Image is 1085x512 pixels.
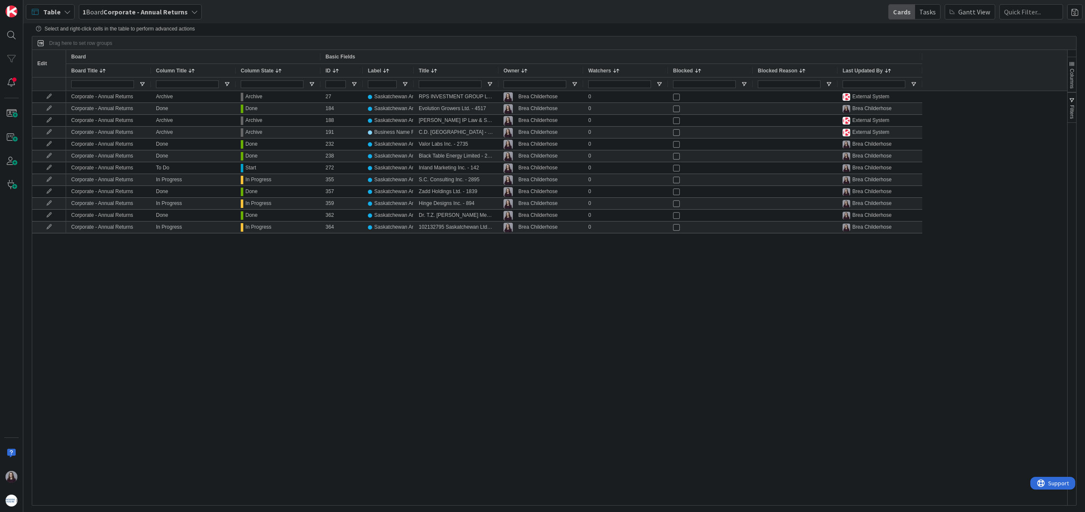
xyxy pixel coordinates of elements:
div: Corporate - Annual Returns [66,138,151,150]
div: Row Groups [49,40,112,46]
div: S.C. Consulting Inc. - 2895 [414,174,498,185]
span: ID [325,68,331,74]
div: Brea Childerhose [518,163,558,173]
span: Last Updated By [843,68,883,74]
input: Watchers Filter Input [588,80,651,88]
button: Open Filter Menu [487,81,493,88]
div: 102132795 Saskatchewan Ltd. - 2742 [414,221,498,233]
div: Corporate - Annual Returns [66,174,151,185]
input: Title Filter Input [419,80,481,88]
span: Drag here to set row groups [49,40,112,46]
div: 0 [583,198,668,209]
span: Board Title [71,68,97,74]
input: Last Updated By Filter Input [843,80,905,88]
div: Brea Childerhose [518,174,558,185]
div: Brea Childerhose [518,151,558,161]
img: BC [504,187,513,196]
img: BC [843,105,850,113]
img: BC [504,223,513,232]
img: BC [504,211,513,220]
div: Done [245,139,258,149]
div: Corporate - Annual Returns [66,91,151,102]
img: BC [504,175,513,185]
span: Column Title [156,68,186,74]
span: Title [419,68,429,74]
div: Archive [151,115,236,126]
div: Valor Labs Inc. - 2735 [414,138,498,150]
div: 0 [583,210,668,221]
div: Zadd Holdings Ltd. - 1839 [414,186,498,197]
span: Columns [1069,69,1075,89]
div: Brea Childerhose [852,210,892,221]
div: 0 [583,162,668,174]
div: Brea Childerhose [518,210,558,221]
div: Archive [151,127,236,138]
div: Brea Childerhose [852,103,892,114]
input: Blocked Filter Input [673,80,736,88]
div: Brea Childerhose [518,91,558,102]
div: Archive [245,91,262,102]
input: Owner Filter Input [504,80,566,88]
button: Open Filter Menu [826,81,832,88]
div: 0 [583,186,668,197]
img: ES [843,117,850,125]
div: Archive [245,127,262,138]
span: Edit [37,61,47,66]
img: BC [843,176,850,184]
div: External System [852,127,889,138]
div: Brea Childerhose [852,163,892,173]
div: External System [852,91,889,102]
div: Corporate - Annual Returns [66,210,151,221]
div: Brea Childerhose [852,151,892,161]
img: BC [504,199,513,208]
b: 1 [83,8,86,16]
input: Label Filter Input [368,80,397,88]
img: avatar [6,495,17,506]
div: Done [245,151,258,161]
div: Dr. T.Z. [PERSON_NAME] Med Prof. Corp. - 1484 [414,210,498,221]
div: Evolution Growers Ltd. - 4517 [414,103,498,114]
img: BC [843,224,850,231]
img: Visit kanbanzone.com [6,6,17,17]
div: C.D. [GEOGRAPHIC_DATA] - 227 [414,127,498,138]
div: 364 [320,221,363,233]
div: In Progress [245,198,271,209]
div: Brea Childerhose [518,103,558,114]
span: Basic Fields [325,54,355,60]
input: Board Title Filter Input [71,80,134,88]
div: Brea Childerhose [852,174,892,185]
div: 238 [320,150,363,162]
div: Brea Childerhose [852,198,892,209]
div: 0 [583,138,668,150]
button: Open Filter Menu [910,81,917,88]
div: Corporate - Annual Returns [66,103,151,114]
div: [PERSON_NAME] IP Law & Strategy P.C. Inc. - 116 [414,115,498,126]
div: Select and right-click cells in the table to perform advanced actions [36,26,1072,32]
div: 184 [320,103,363,114]
div: Archive [245,115,262,126]
img: BC [843,200,850,208]
div: Corporate - Annual Returns [66,198,151,209]
div: Done [245,210,258,221]
div: Black Table Energy Limited - 2220 [414,150,498,162]
div: Brea Childerhose [852,139,892,149]
div: Saskatchewan Annual Returns [374,151,443,161]
button: Open Filter Menu [741,81,748,88]
div: 232 [320,138,363,150]
span: Board [83,7,188,17]
div: Saskatchewan Annual Returns [374,91,443,102]
div: 27 [320,91,363,102]
div: Inland Marketing Inc. - 142 [414,162,498,174]
span: Board [71,54,86,60]
span: Owner [504,68,519,74]
div: Saskatchewan Annual Returns [374,198,443,209]
button: Open Filter Menu [309,81,315,88]
img: BC [504,163,513,173]
div: Done [151,150,236,162]
img: BC [504,140,513,149]
div: Corporate - Annual Returns [66,127,151,138]
div: 0 [583,91,668,102]
input: Quick Filter... [999,4,1063,19]
img: BC [504,128,513,137]
div: Corporate - Annual Returns [66,150,151,162]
